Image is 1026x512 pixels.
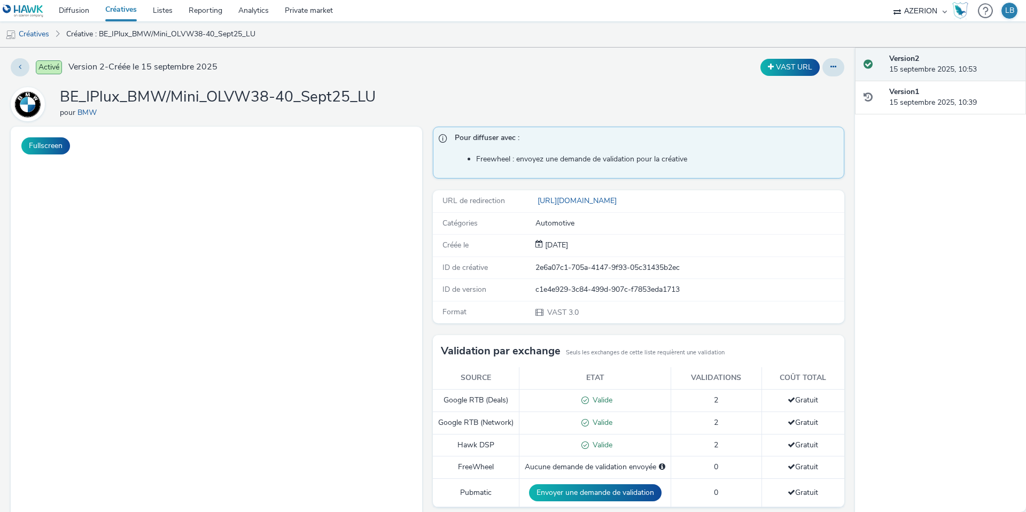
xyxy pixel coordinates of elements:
[889,53,1017,75] div: 15 septembre 2025, 10:53
[441,343,561,359] h3: Validation par exchange
[11,99,49,109] a: BMW
[566,348,725,357] small: Seuls les exchanges de cette liste requièrent une validation
[546,307,579,317] span: VAST 3.0
[433,456,519,478] td: FreeWheel
[714,487,718,498] span: 0
[952,2,973,19] a: Hawk Academy
[659,462,665,472] div: Sélectionnez un deal ci-dessous et cliquez sur Envoyer pour envoyer une demande de validation à F...
[433,389,519,412] td: Google RTB (Deals)
[543,240,568,251] div: Création 15 septembre 2025, 10:39
[36,60,62,74] span: Activé
[442,307,467,317] span: Format
[761,367,844,389] th: Coût total
[525,462,665,472] div: Aucune demande de validation envoyée
[442,196,505,206] span: URL de redirection
[535,284,843,295] div: c1e4e929-3c84-499d-907c-f7853eda1713
[442,284,486,294] span: ID de version
[788,395,818,405] span: Gratuit
[433,367,519,389] th: Source
[433,412,519,434] td: Google RTB (Network)
[714,417,718,428] span: 2
[758,59,822,76] div: Dupliquer la créative en un VAST URL
[788,462,818,472] span: Gratuit
[77,107,101,118] a: BMW
[433,434,519,456] td: Hawk DSP
[889,53,919,64] strong: Version 2
[589,440,612,450] span: Valide
[433,478,519,507] td: Pubmatic
[788,487,818,498] span: Gratuit
[671,367,762,389] th: Validations
[519,367,671,389] th: Etat
[543,240,568,250] span: [DATE]
[60,87,376,107] h1: BE_IPlux_BMW/Mini_OLVW38-40_Sept25_LU
[3,4,44,18] img: undefined Logo
[5,29,16,40] img: mobile
[589,417,612,428] span: Valide
[889,87,1017,108] div: 15 septembre 2025, 10:39
[889,87,919,97] strong: Version 1
[529,484,662,501] button: Envoyer une demande de validation
[952,2,968,19] img: Hawk Academy
[61,21,261,47] a: Créative : BE_IPlux_BMW/Mini_OLVW38-40_Sept25_LU
[788,417,818,428] span: Gratuit
[535,218,843,229] div: Automotive
[535,262,843,273] div: 2e6a07c1-705a-4147-9f93-05c31435b2ec
[442,262,488,273] span: ID de créative
[442,240,469,250] span: Créée le
[1005,3,1014,19] div: LB
[714,395,718,405] span: 2
[714,440,718,450] span: 2
[21,137,70,154] button: Fullscreen
[60,107,77,118] span: pour
[12,89,43,120] img: BMW
[442,218,478,228] span: Catégories
[589,395,612,405] span: Valide
[788,440,818,450] span: Gratuit
[476,154,838,165] li: Freewheel : envoyez une demande de validation pour la créative
[535,196,621,206] a: [URL][DOMAIN_NAME]
[455,133,833,146] span: Pour diffuser avec :
[68,61,217,73] span: Version 2 - Créée le 15 septembre 2025
[760,59,820,76] button: VAST URL
[714,462,718,472] span: 0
